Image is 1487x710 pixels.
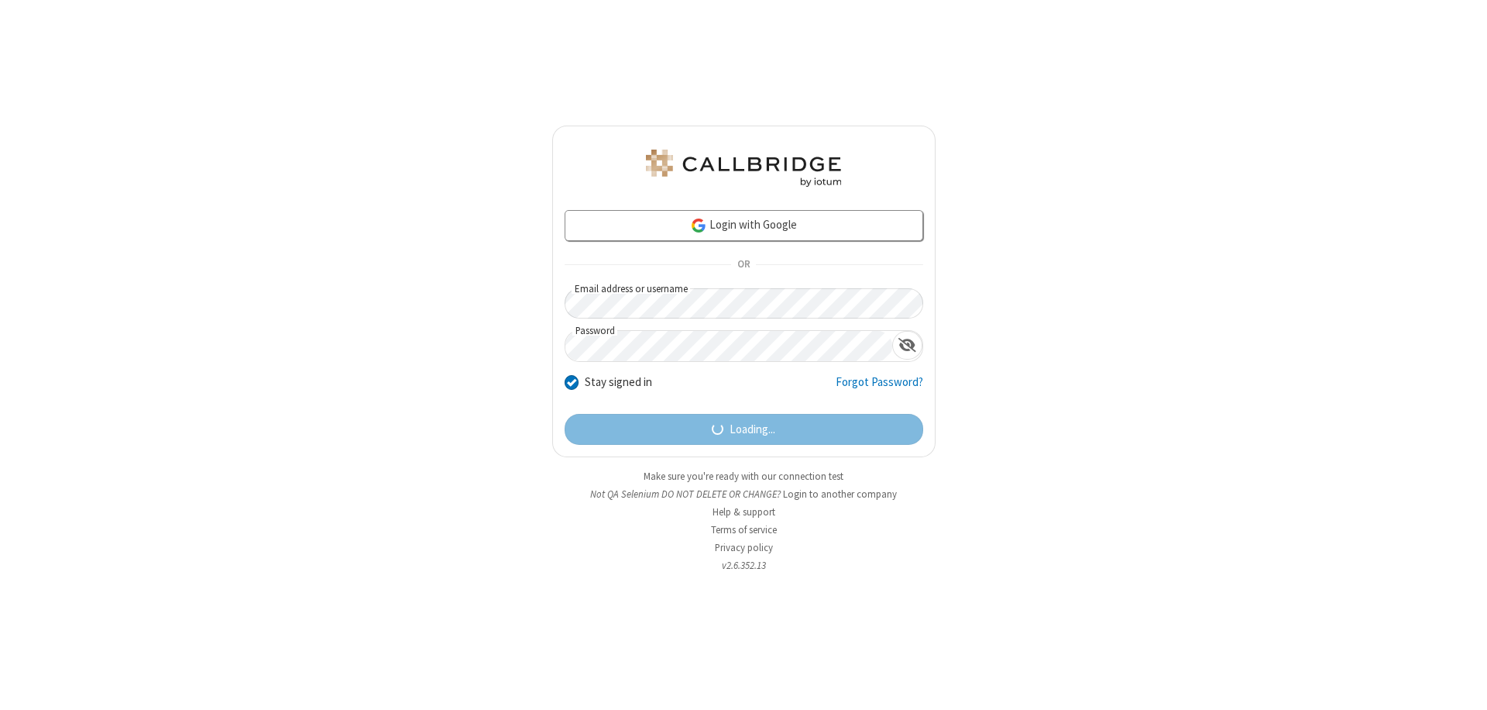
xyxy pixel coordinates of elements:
a: Make sure you're ready with our connection test [644,470,843,483]
button: Login to another company [783,487,897,501]
iframe: Chat [1448,670,1475,699]
button: Loading... [565,414,923,445]
a: Login with Google [565,210,923,241]
a: Forgot Password? [836,374,923,403]
div: Show password [892,331,922,360]
li: Not QA Selenium DO NOT DELETE OR CHANGE? [552,487,936,501]
span: Loading... [730,421,775,439]
label: Stay signed in [585,374,652,391]
img: QA Selenium DO NOT DELETE OR CHANGE [643,150,844,187]
a: Privacy policy [715,541,773,554]
input: Password [565,331,892,361]
input: Email address or username [565,288,923,319]
li: v2.6.352.13 [552,558,936,573]
span: OR [731,254,756,276]
a: Help & support [713,505,775,519]
a: Terms of service [711,523,777,536]
img: google-icon.png [690,217,707,234]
